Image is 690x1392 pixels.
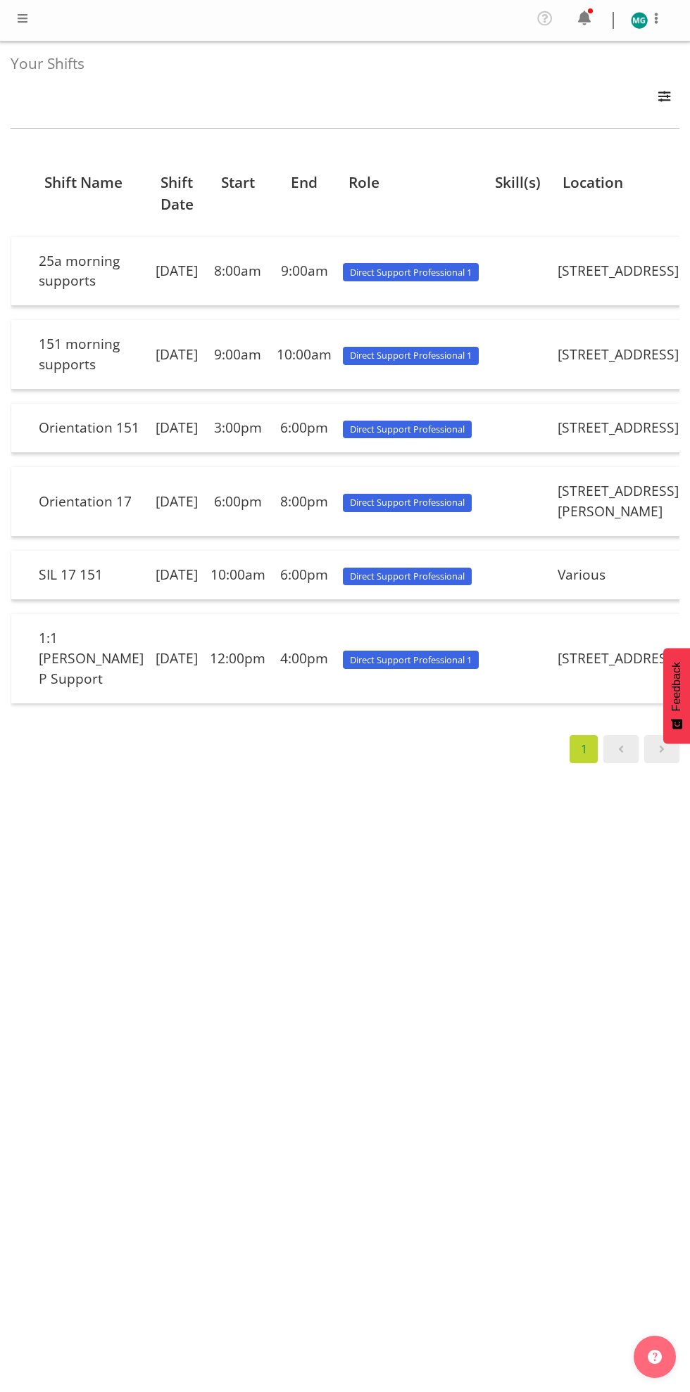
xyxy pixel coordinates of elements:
[552,551,690,600] td: Various
[149,467,204,537] td: [DATE]
[271,614,337,703] td: 4:00pm
[33,614,149,703] td: 1:1 [PERSON_NAME] P Support
[350,423,465,436] span: Direct Support Professional
[648,1350,662,1364] img: help-xxl-2.png
[149,551,204,600] td: [DATE]
[350,349,472,362] span: Direct Support Professional 1
[33,467,149,537] td: Orientation 17
[350,570,465,583] span: Direct Support Professional
[149,320,204,390] td: [DATE]
[149,237,204,307] td: [DATE]
[161,172,194,215] div: Shift Date
[495,172,541,193] div: Skill(s)
[282,172,327,193] div: End
[204,551,271,600] td: 10:00am
[552,467,690,537] td: [STREET_ADDRESS][PERSON_NAME]
[350,266,472,279] span: Direct Support Professional 1
[271,237,337,307] td: 9:00am
[350,496,465,509] span: Direct Support Professional
[33,320,149,390] td: 151 morning supports
[552,404,690,453] td: [STREET_ADDRESS]
[663,648,690,743] button: Feedback - Show survey
[204,237,271,307] td: 8:00am
[631,12,648,29] img: min-guo11569.jpg
[204,614,271,703] td: 12:00pm
[552,237,690,307] td: [STREET_ADDRESS]
[33,237,149,307] td: 25a morning supports
[349,172,473,193] div: Role
[204,404,271,453] td: 3:00pm
[350,653,472,667] span: Direct Support Professional 1
[11,56,679,72] h4: Your Shifts
[44,172,139,193] div: Shift Name
[149,614,204,703] td: [DATE]
[271,404,337,453] td: 6:00pm
[33,551,149,600] td: SIL 17 151
[670,662,683,711] span: Feedback
[271,467,337,537] td: 8:00pm
[204,467,271,537] td: 6:00pm
[271,551,337,600] td: 6:00pm
[204,320,271,390] td: 9:00am
[563,172,679,193] div: Location
[33,404,149,453] td: Orientation 151
[215,172,261,193] div: Start
[650,83,679,114] button: Filter Employees
[149,404,204,453] td: [DATE]
[271,320,337,390] td: 10:00am
[552,614,690,703] td: [STREET_ADDRESS]
[552,320,690,390] td: [STREET_ADDRESS]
